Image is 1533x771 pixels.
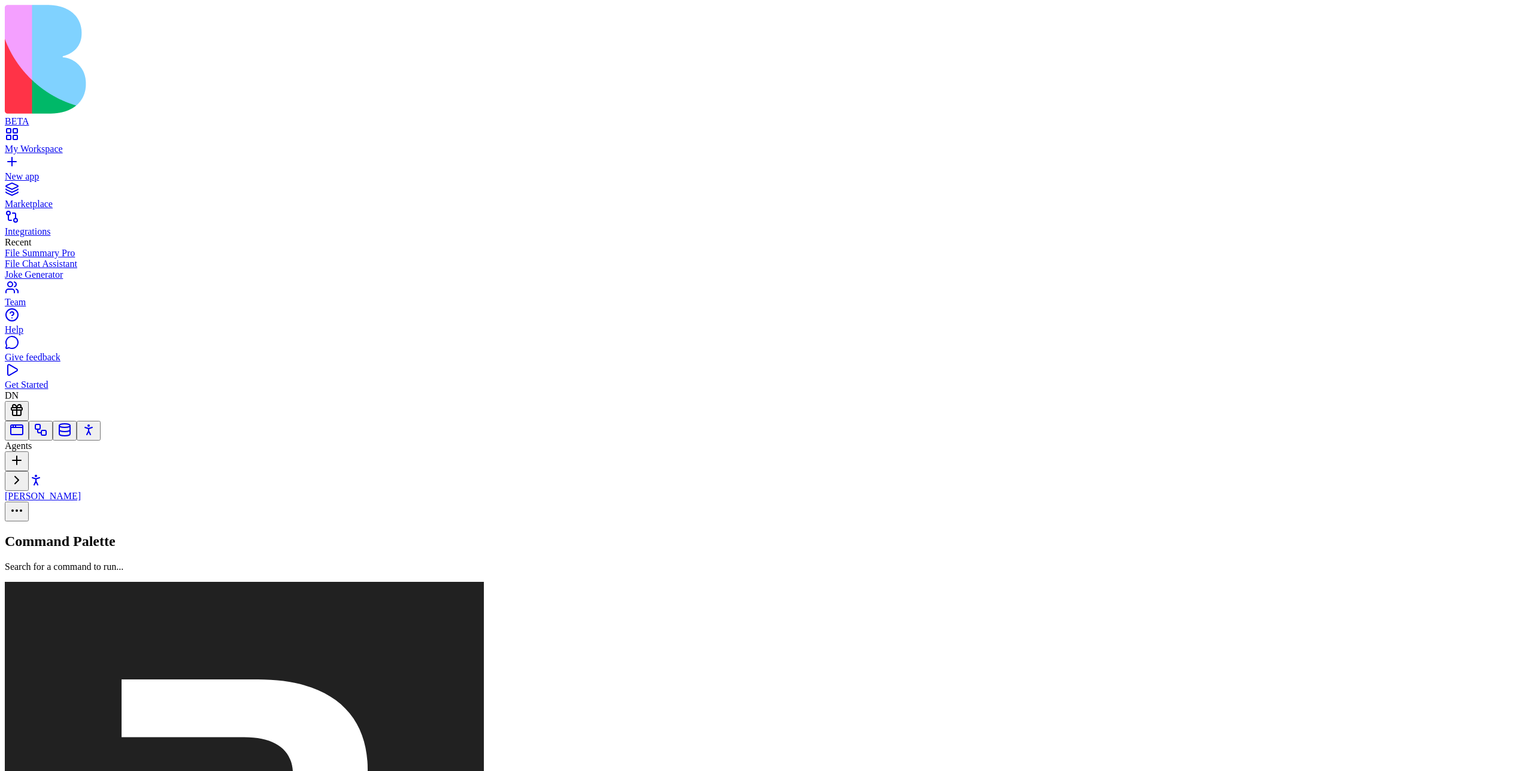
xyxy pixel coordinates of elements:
[5,226,1528,237] div: Integrations
[5,491,154,502] div: [PERSON_NAME]
[5,160,1528,182] a: New app
[5,269,1528,280] a: Joke Generator
[5,561,1528,572] p: Search for a command to run...
[5,199,1528,210] div: Marketplace
[5,144,1528,154] div: My Workspace
[5,188,1528,210] a: Marketplace
[5,390,19,400] span: DN
[5,215,1528,237] a: Integrations
[5,352,1528,363] div: Give feedback
[5,248,1528,259] a: File Summary Pro
[5,237,31,247] span: Recent
[5,324,1528,335] div: Help
[5,479,154,520] a: [PERSON_NAME]
[5,116,1528,127] div: BETA
[5,441,154,451] div: Agents
[5,314,1528,335] a: Help
[5,171,1528,182] div: New app
[5,341,1528,363] a: Give feedback
[5,286,1528,308] a: Team
[5,533,1528,550] h2: Command Palette
[5,259,1528,269] a: File Chat Assistant
[5,133,1528,154] a: My Workspace
[5,380,1528,390] div: Get Started
[5,369,1528,390] a: Get Started
[5,5,486,114] img: logo
[5,105,1528,127] a: BETA
[5,297,1528,308] div: Team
